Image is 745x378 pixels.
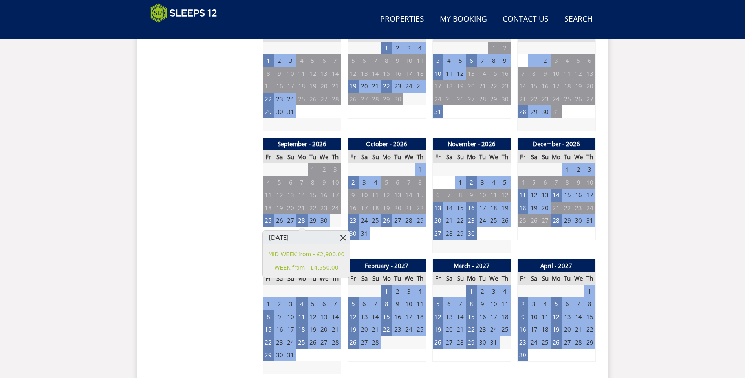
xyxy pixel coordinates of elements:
td: 24 [403,80,414,93]
td: 24 [359,214,370,227]
td: 27 [285,214,296,227]
td: 1 [415,163,426,176]
td: 8 [528,67,539,80]
td: 6 [466,54,477,67]
td: 31 [285,105,296,118]
td: 26 [308,93,319,106]
td: 10 [285,67,296,80]
td: 28 [296,214,307,227]
td: 15 [455,202,466,215]
a: Contact Us [500,11,552,28]
td: 1 [263,54,274,67]
th: September - 2026 [263,138,341,150]
td: 6 [319,54,329,67]
th: Mo [551,150,562,163]
td: 8 [381,54,392,67]
th: We [488,150,499,163]
th: Th [415,150,426,163]
th: October - 2026 [348,138,426,150]
td: 25 [562,93,573,106]
td: 29 [381,93,392,106]
td: 19 [308,80,319,93]
td: 14 [330,67,341,80]
td: 21 [370,80,381,93]
td: 4 [562,54,573,67]
td: 9 [348,189,359,202]
th: Th [584,150,595,163]
td: 23 [274,93,285,106]
td: 28 [517,105,528,118]
td: 13 [392,189,403,202]
td: 11 [263,189,274,202]
td: 15 [562,189,573,202]
td: 16 [573,189,584,202]
td: 26 [274,214,285,227]
td: 14 [443,202,454,215]
th: Sa [443,150,454,163]
td: 1 [381,42,392,55]
td: 11 [562,67,573,80]
a: Search [561,11,596,28]
td: 27 [392,214,403,227]
td: 8 [562,176,573,189]
td: 28 [403,214,414,227]
td: 18 [296,80,307,93]
a: My Booking [437,11,490,28]
td: 9 [319,176,329,189]
td: 4 [443,54,454,67]
td: 10 [551,67,562,80]
td: 20 [319,80,329,93]
td: 14 [370,67,381,80]
td: 19 [274,202,285,215]
td: 13 [584,67,595,80]
td: 13 [432,202,443,215]
td: 7 [443,189,454,202]
td: 4 [517,176,528,189]
td: 25 [488,214,499,227]
td: 17 [330,189,341,202]
td: 14 [403,189,414,202]
td: 8 [263,67,274,80]
td: 5 [455,54,466,67]
td: 23 [540,93,551,106]
td: 26 [381,214,392,227]
td: 11 [488,189,499,202]
td: 3 [359,176,370,189]
td: 30 [573,214,584,227]
td: 7 [477,54,488,67]
th: We [403,150,414,163]
td: 21 [551,202,562,215]
td: 6 [540,176,551,189]
td: 10 [584,176,595,189]
td: 28 [443,227,454,240]
td: 21 [517,93,528,106]
th: Tu [308,150,319,163]
td: 5 [348,54,359,67]
td: 8 [308,176,319,189]
td: 4 [488,176,499,189]
td: 18 [263,202,274,215]
td: 11 [370,189,381,202]
td: 1 [455,176,466,189]
td: 26 [348,93,359,106]
td: 12 [455,67,466,80]
td: 28 [477,93,488,106]
td: 7 [551,176,562,189]
td: 6 [392,176,403,189]
td: 30 [319,214,329,227]
td: 14 [296,189,307,202]
td: 3 [551,54,562,67]
td: 4 [296,54,307,67]
td: 20 [359,80,370,93]
td: 15 [263,80,274,93]
td: 26 [455,93,466,106]
td: 9 [500,54,511,67]
a: MID WEEK from - £2,900.00 [268,250,344,259]
td: 24 [285,93,296,106]
td: 17 [403,67,414,80]
td: 26 [573,93,584,106]
td: 22 [488,80,499,93]
td: 3 [330,163,341,176]
td: 27 [540,214,551,227]
td: 8 [415,176,426,189]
